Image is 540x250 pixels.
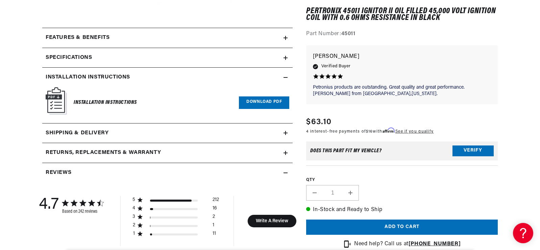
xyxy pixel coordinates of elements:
h2: Returns, Replacements & Warranty [46,149,161,157]
summary: Returns, Replacements & Warranty [42,143,293,163]
div: 11 [213,231,216,239]
div: Does This part fit My vehicle? [310,148,382,154]
a: Download PDF [239,96,289,109]
div: Part Number: [306,30,498,39]
div: 2 star by 1 reviews [132,222,219,231]
span: $16 [366,130,373,134]
span: $63.10 [306,116,332,128]
p: In-Stock and Ready to Ship [306,206,498,214]
div: 2 [132,222,136,228]
span: Verified Buyer [321,63,350,70]
span: Affirm [383,128,394,133]
div: 2 [213,214,215,222]
h2: Specifications [46,53,92,62]
summary: Shipping & Delivery [42,123,293,143]
summary: Features & Benefits [42,28,293,48]
summary: Installation instructions [42,68,293,87]
h2: Features & Benefits [46,33,109,42]
button: Verify [452,145,494,156]
div: Based on 242 reviews [62,209,103,214]
h2: Shipping & Delivery [46,129,108,138]
div: 3 star by 2 reviews [132,214,219,222]
p: Need help? Call us at [354,240,461,249]
p: 4 interest-free payments of with . [306,128,434,135]
h1: PerTronix 45011 Ignitor II Oil Filled 45,000 Volt Ignition Coil with 0.6 Ohms Resistance in Black [306,8,498,22]
img: Instruction Manual [46,87,67,115]
h6: Installation Instructions [74,98,137,107]
div: 3 [132,214,136,220]
div: 4.7 [39,196,59,214]
div: 1 [132,231,136,237]
div: 212 [213,197,219,205]
a: [PHONE_NUMBER] [409,241,461,247]
div: 5 star by 212 reviews [132,197,219,205]
strong: 45011 [341,31,355,37]
div: 4 [132,205,136,211]
p: Petronius products are outstanding. Great quality and great performance.[PERSON_NAME] from [GEOGR... [313,84,491,97]
div: 16 [213,205,217,214]
h2: Installation instructions [46,73,130,82]
h2: Reviews [46,168,71,177]
div: 4 star by 16 reviews [132,205,219,214]
label: QTY [306,177,498,183]
div: 1 [213,222,214,231]
summary: Specifications [42,48,293,68]
div: 5 [132,197,136,203]
summary: Reviews [42,163,293,183]
button: Write A Review [247,215,296,227]
p: [PERSON_NAME] [313,52,491,62]
a: See if you qualify - Learn more about Affirm Financing (opens in modal) [395,130,434,134]
div: 1 star by 11 reviews [132,231,219,239]
button: Add to cart [306,220,498,235]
